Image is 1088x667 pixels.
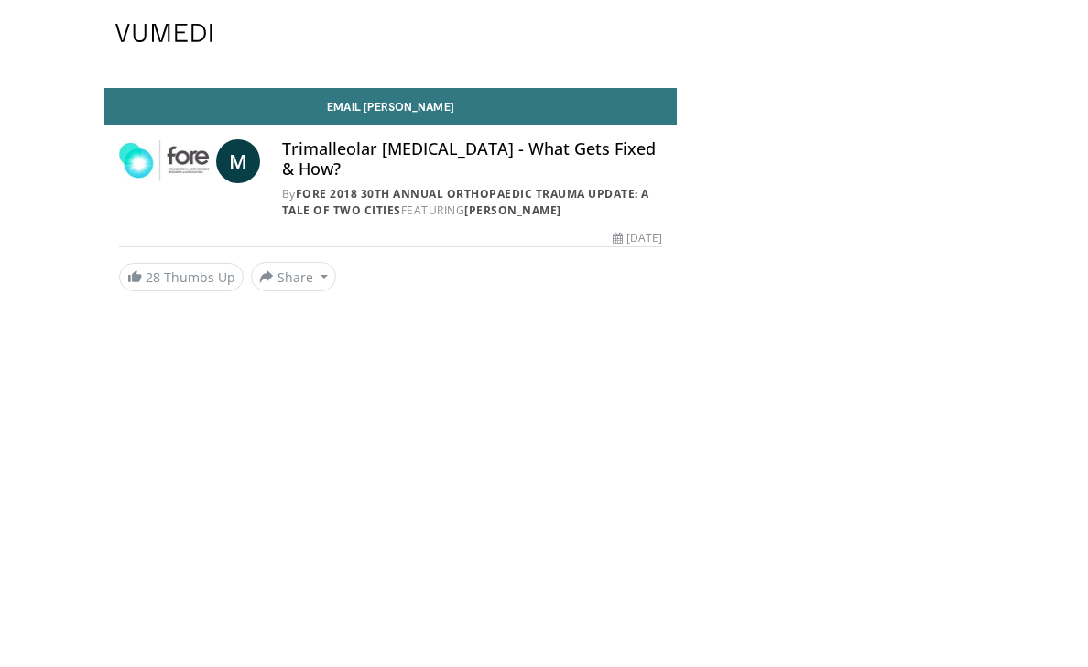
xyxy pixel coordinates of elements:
h4: Trimalleolar [MEDICAL_DATA] - What Gets Fixed & How? [282,139,662,179]
a: Email [PERSON_NAME] [104,88,677,125]
div: By FEATURING [282,186,662,219]
button: Share [251,262,336,291]
a: FORE 2018 30th Annual Orthopaedic Trauma Update: A Tale of Two Cities [282,186,649,218]
a: [PERSON_NAME] [464,202,561,218]
a: M [216,139,260,183]
span: 28 [146,268,160,286]
a: 28 Thumbs Up [119,263,244,291]
img: FORE 2018 30th Annual Orthopaedic Trauma Update: A Tale of Two Cities [119,139,209,183]
div: [DATE] [613,230,662,246]
img: VuMedi Logo [115,24,212,42]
